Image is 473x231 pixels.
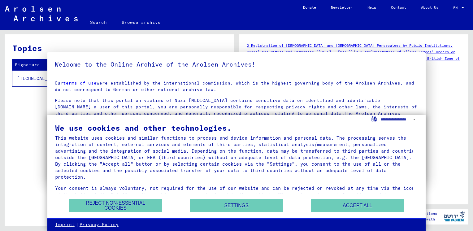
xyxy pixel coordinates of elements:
a: Imprint [55,222,75,228]
button: Settings [190,199,283,212]
button: Reject non-essential cookies [69,199,162,212]
div: Your consent is always voluntary, not required for the use of our website and can be rejected or ... [55,185,418,204]
p: Please note that this portal on victims of Nazi [MEDICAL_DATA] contains sensitive data on identif... [55,97,418,123]
div: This website uses cookies and similar functions to process end device information and personal da... [55,135,418,180]
button: Accept all [311,199,404,212]
p: Our were established by the international commission, which is the highest governing body of the ... [55,80,418,93]
a: Privacy Policy [80,222,119,228]
a: terms of use [63,80,97,86]
h5: Welcome to the Online Archive of the Arolsen Archives! [55,59,418,69]
div: We use cookies and other technologies. [55,124,418,132]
